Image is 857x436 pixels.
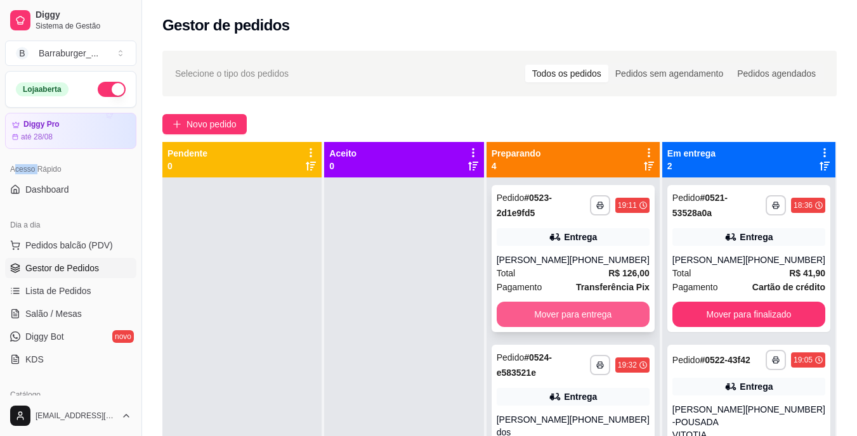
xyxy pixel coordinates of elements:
[672,302,825,327] button: Mover para finalizado
[5,304,136,324] a: Salão / Mesas
[525,65,608,82] div: Todos os pedidos
[672,193,728,218] strong: # 0521-53528a0a
[329,160,357,172] p: 0
[752,282,825,292] strong: Cartão de crédito
[5,385,136,405] div: Catálogo
[497,280,542,294] span: Pagamento
[25,307,82,320] span: Salão / Mesas
[497,266,516,280] span: Total
[39,47,98,60] div: Barraburger_ ...
[497,302,650,327] button: Mover para entrega
[497,193,525,203] span: Pedido
[16,47,29,60] span: B
[700,355,750,365] strong: # 0522-43f42
[329,147,357,160] p: Aceito
[162,15,290,35] h2: Gestor de pedidos
[672,253,745,266] div: [PERSON_NAME]
[745,253,825,266] div: [PHONE_NUMBER]
[794,355,813,365] div: 19:05
[794,200,813,210] div: 18:36
[25,239,113,252] span: Pedidos balcão (PDV)
[730,65,823,82] div: Pedidos agendados
[5,326,136,347] a: Diggy Botnovo
[672,355,700,365] span: Pedido
[175,67,289,80] span: Selecione o tipo dos pedidos
[789,268,825,278] strong: R$ 41,90
[36,411,116,421] span: [EMAIL_ADDRESS][DOMAIN_NAME]
[618,360,637,370] div: 19:32
[492,147,541,160] p: Preparando
[36,21,131,31] span: Sistema de Gestão
[667,147,716,160] p: Em entrega
[5,349,136,369] a: KDS
[25,183,69,196] span: Dashboard
[5,215,136,235] div: Dia a dia
[497,253,570,266] div: [PERSON_NAME]
[672,193,700,203] span: Pedido
[25,285,91,297] span: Lista de Pedidos
[5,159,136,179] div: Acesso Rápido
[25,262,99,274] span: Gestor de Pedidos
[5,179,136,200] a: Dashboard
[740,231,773,243] div: Entrega
[618,200,637,210] div: 19:11
[162,114,247,134] button: Novo pedido
[25,330,64,343] span: Diggy Bot
[740,380,773,393] div: Entrega
[492,160,541,172] p: 4
[186,117,237,131] span: Novo pedido
[570,253,650,266] div: [PHONE_NUMBER]
[576,282,650,292] strong: Transferência Pix
[497,352,525,362] span: Pedido
[608,65,730,82] div: Pedidos sem agendamento
[497,352,552,378] strong: # 0524-e583521e
[608,268,650,278] strong: R$ 126,00
[23,120,60,129] article: Diggy Pro
[5,258,136,278] a: Gestor de Pedidos
[167,160,207,172] p: 0
[5,281,136,301] a: Lista de Pedidos
[5,235,136,255] button: Pedidos balcão (PDV)
[5,401,136,431] button: [EMAIL_ADDRESS][DOMAIN_NAME]
[167,147,207,160] p: Pendente
[21,132,53,142] article: até 28/08
[5,5,136,35] a: DiggySistema de Gestão
[98,82,126,97] button: Alterar Status
[497,193,552,218] strong: # 0523-2d1e9fd5
[16,82,69,96] div: Loja aberta
[5,41,136,66] button: Select a team
[5,113,136,149] a: Diggy Proaté 28/08
[672,280,718,294] span: Pagamento
[672,266,691,280] span: Total
[667,160,716,172] p: 2
[25,353,44,366] span: KDS
[564,231,597,243] div: Entrega
[564,390,597,403] div: Entrega
[173,120,181,129] span: plus
[36,10,131,21] span: Diggy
